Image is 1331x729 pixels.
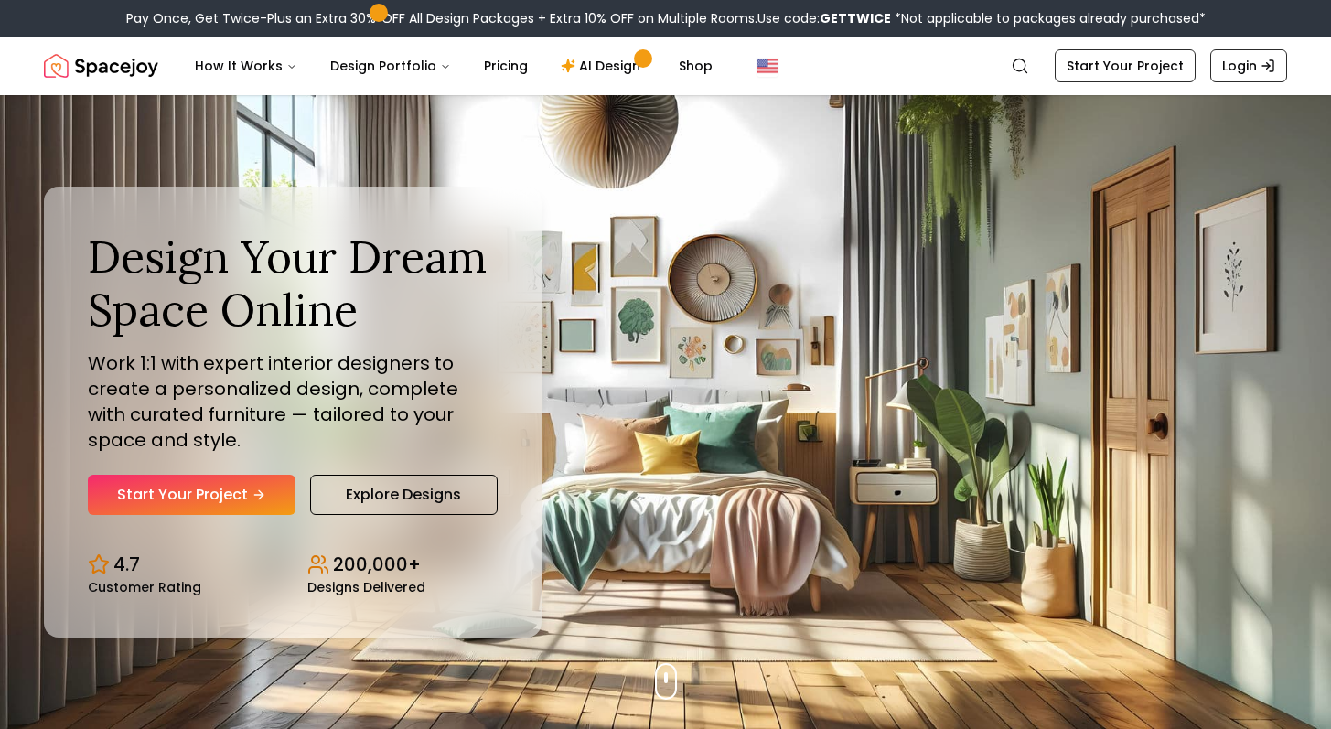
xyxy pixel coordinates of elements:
a: Start Your Project [1055,49,1196,82]
a: Pricing [469,48,542,84]
a: Start Your Project [88,475,295,515]
h1: Design Your Dream Space Online [88,230,498,336]
img: Spacejoy Logo [44,48,158,84]
a: Login [1210,49,1287,82]
p: 200,000+ [333,552,421,577]
img: United States [757,55,778,77]
b: GETTWICE [820,9,891,27]
button: Design Portfolio [316,48,466,84]
span: *Not applicable to packages already purchased* [891,9,1206,27]
span: Use code: [757,9,891,27]
a: Shop [664,48,727,84]
div: Pay Once, Get Twice-Plus an Extra 30% OFF All Design Packages + Extra 10% OFF on Multiple Rooms. [126,9,1206,27]
a: Explore Designs [310,475,498,515]
small: Customer Rating [88,581,201,594]
a: Spacejoy [44,48,158,84]
p: Work 1:1 with expert interior designers to create a personalized design, complete with curated fu... [88,350,498,453]
nav: Global [44,37,1287,95]
p: 4.7 [113,552,140,577]
button: How It Works [180,48,312,84]
div: Design stats [88,537,498,594]
a: AI Design [546,48,660,84]
nav: Main [180,48,727,84]
small: Designs Delivered [307,581,425,594]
